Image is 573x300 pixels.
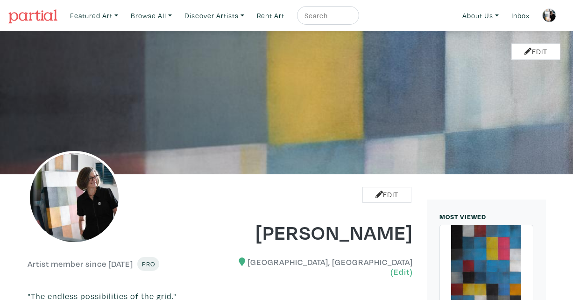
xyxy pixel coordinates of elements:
[304,10,350,21] input: Search
[66,6,122,25] a: Featured Art
[141,259,155,268] span: Pro
[458,6,503,25] a: About Us
[227,219,413,244] h1: [PERSON_NAME]
[28,151,121,244] img: phpThumb.php
[227,257,413,277] h6: [GEOGRAPHIC_DATA], [GEOGRAPHIC_DATA]
[439,212,486,221] small: MOST VIEWED
[390,267,413,277] a: (Edit)
[542,8,556,22] img: phpThumb.php
[507,6,534,25] a: Inbox
[127,6,176,25] a: Browse All
[253,6,289,25] a: Rent Art
[28,259,133,269] h6: Artist member since [DATE]
[511,43,560,60] a: Edit
[180,6,248,25] a: Discover Artists
[362,187,411,203] a: Edit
